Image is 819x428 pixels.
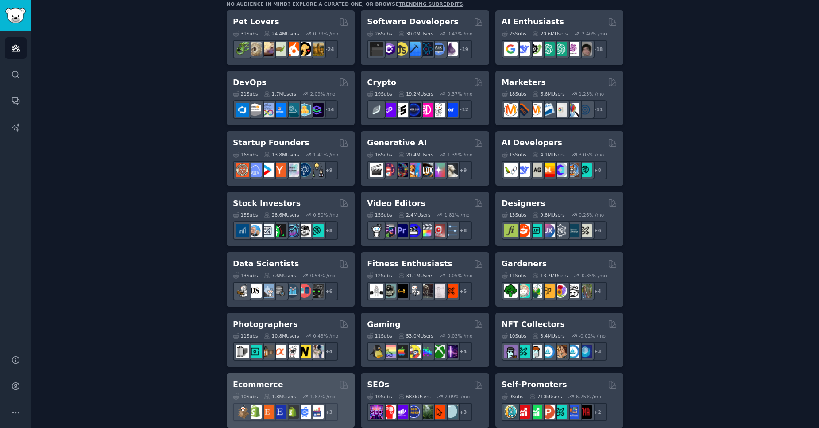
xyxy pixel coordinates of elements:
img: Nikon [297,345,311,358]
img: platformengineering [285,103,299,117]
img: TwitchStreaming [444,345,458,358]
img: canon [285,345,299,358]
img: sdforall [407,163,421,177]
img: starryai [432,163,445,177]
div: -0.02 % /mo [579,333,606,339]
img: ethstaker [394,103,408,117]
img: Youtubevideo [432,224,445,237]
div: 1.41 % /mo [313,152,338,158]
img: AskComputerScience [432,42,445,56]
img: youtubepromotion [516,405,530,419]
img: swingtrading [297,224,311,237]
img: OpenseaMarket [566,345,579,358]
div: 6.6M Users [533,91,565,97]
div: 18 Sub s [502,91,526,97]
img: aws_cdk [297,103,311,117]
div: 710k Users [529,393,562,400]
div: 53.0M Users [398,333,433,339]
img: The_SEO [444,405,458,419]
img: ethfinance [370,103,383,117]
div: + 8 [320,221,338,240]
div: 0.03 % /mo [448,333,473,339]
img: OpenSourceAI [553,163,567,177]
a: trending subreddits [398,1,463,7]
img: analog [236,345,249,358]
div: 1.39 % /mo [448,152,473,158]
div: 10 Sub s [502,333,526,339]
img: PetAdvice [297,42,311,56]
div: 10 Sub s [367,393,392,400]
img: PlatformEngineers [310,103,324,117]
h2: AI Developers [502,137,562,148]
img: aivideo [370,163,383,177]
img: learndesign [566,224,579,237]
img: dropship [236,405,249,419]
h2: NFT Collectors [502,319,565,330]
img: typography [504,224,518,237]
img: GardenersWorld [578,284,592,298]
div: 15 Sub s [502,152,526,158]
img: azuredevops [236,103,249,117]
img: datascience [248,284,262,298]
div: 19.2M Users [398,91,433,97]
img: MarketingResearch [566,103,579,117]
div: 19 Sub s [367,91,392,97]
img: NFTMarketplace [516,345,530,358]
img: Emailmarketing [541,103,555,117]
div: 21 Sub s [233,91,258,97]
div: 10 Sub s [233,393,258,400]
img: alphaandbetausers [553,405,567,419]
div: + 8 [454,221,472,240]
img: streetphotography [248,345,262,358]
div: + 14 [320,100,338,119]
img: MachineLearning [236,284,249,298]
img: personaltraining [444,284,458,298]
img: statistics [260,284,274,298]
h2: Self-Promoters [502,379,567,390]
img: logodesign [516,224,530,237]
img: growmybusiness [310,163,324,177]
div: 1.7M Users [264,91,296,97]
img: CozyGamers [382,345,396,358]
img: OpenSeaNFT [541,345,555,358]
div: 7.6M Users [264,272,296,279]
img: leopardgeckos [260,42,274,56]
img: ArtificalIntelligence [578,42,592,56]
img: finalcutpro [419,224,433,237]
div: 26 Sub s [367,31,392,37]
div: 4.1M Users [533,152,565,158]
img: GoogleSearchConsole [432,405,445,419]
div: 2.40 % /mo [582,31,607,37]
img: AnalogCommunity [260,345,274,358]
img: chatgpt_promptDesign [541,42,555,56]
img: ProductHunters [541,405,555,419]
div: + 9 [320,161,338,179]
div: + 6 [320,282,338,300]
div: 15 Sub s [233,212,258,218]
img: bigseo [516,103,530,117]
img: workout [394,284,408,298]
img: editors [382,224,396,237]
div: + 19 [454,40,472,58]
img: GoogleGeminiAI [504,42,518,56]
img: OnlineMarketing [578,103,592,117]
div: + 3 [588,342,607,361]
img: AskMarketing [529,103,542,117]
div: 11 Sub s [367,333,392,339]
img: reviewmyshopify [285,405,299,419]
img: selfpromotion [529,405,542,419]
img: csharp [382,42,396,56]
img: succulents [516,284,530,298]
div: 15 Sub s [367,212,392,218]
img: Entrepreneurship [297,163,311,177]
div: 3.05 % /mo [579,152,604,158]
h2: Gardeners [502,258,547,269]
img: Local_SEO [419,405,433,419]
img: UXDesign [541,224,555,237]
img: learnjavascript [394,42,408,56]
h2: Marketers [502,77,546,88]
div: 9.8M Users [533,212,565,218]
img: DevOpsLinks [273,103,286,117]
div: 28.6M Users [264,212,299,218]
h2: Photographers [233,319,298,330]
